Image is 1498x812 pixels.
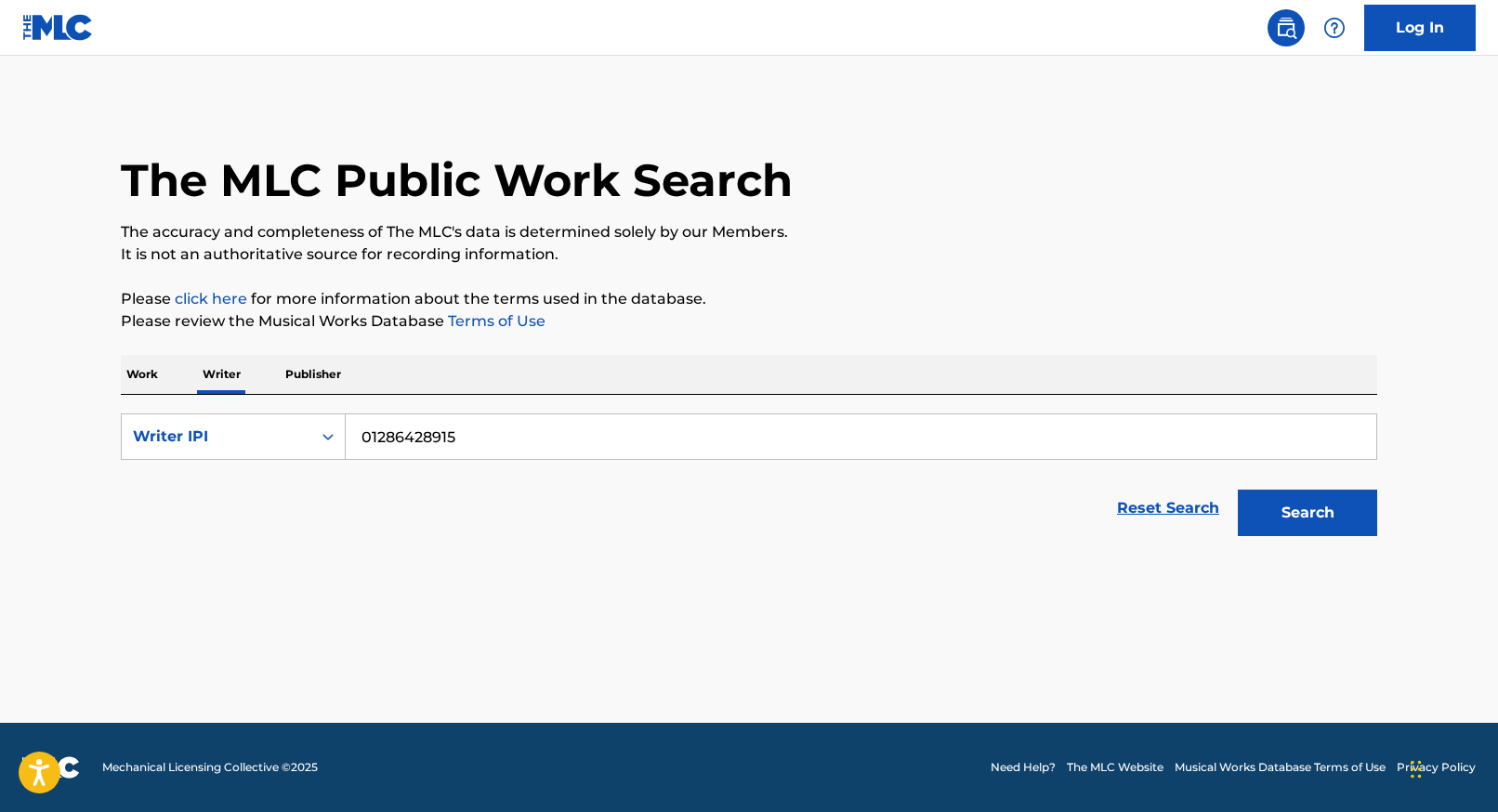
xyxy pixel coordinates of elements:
[1364,5,1476,51] a: Log In
[133,426,300,448] div: Writer IPI
[22,14,94,41] img: MLC Logo
[121,288,1377,310] p: Please for more information about the terms used in the database.
[1411,741,1422,797] div: Drag
[991,759,1056,776] a: Need Help?
[121,243,1377,266] p: It is not an authoritative source for recording information.
[1405,723,1498,812] iframe: Chat Widget
[1323,17,1346,39] img: help
[121,152,793,208] h1: The MLC Public Work Search
[197,355,246,394] p: Writer
[1067,759,1163,776] a: The MLC Website
[1238,490,1377,536] button: Search
[1275,17,1297,39] img: search
[121,355,164,394] p: Work
[121,221,1377,243] p: The accuracy and completeness of The MLC's data is determined solely by our Members.
[102,759,318,776] span: Mechanical Licensing Collective © 2025
[1397,759,1476,776] a: Privacy Policy
[1316,9,1353,46] div: Help
[1175,759,1386,776] a: Musical Works Database Terms of Use
[22,756,80,779] img: logo
[280,355,347,394] p: Publisher
[1108,488,1229,529] a: Reset Search
[175,290,247,308] a: click here
[121,413,1377,545] form: Search Form
[121,310,1377,333] p: Please review the Musical Works Database
[1268,9,1305,46] a: Public Search
[444,312,545,330] a: Terms of Use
